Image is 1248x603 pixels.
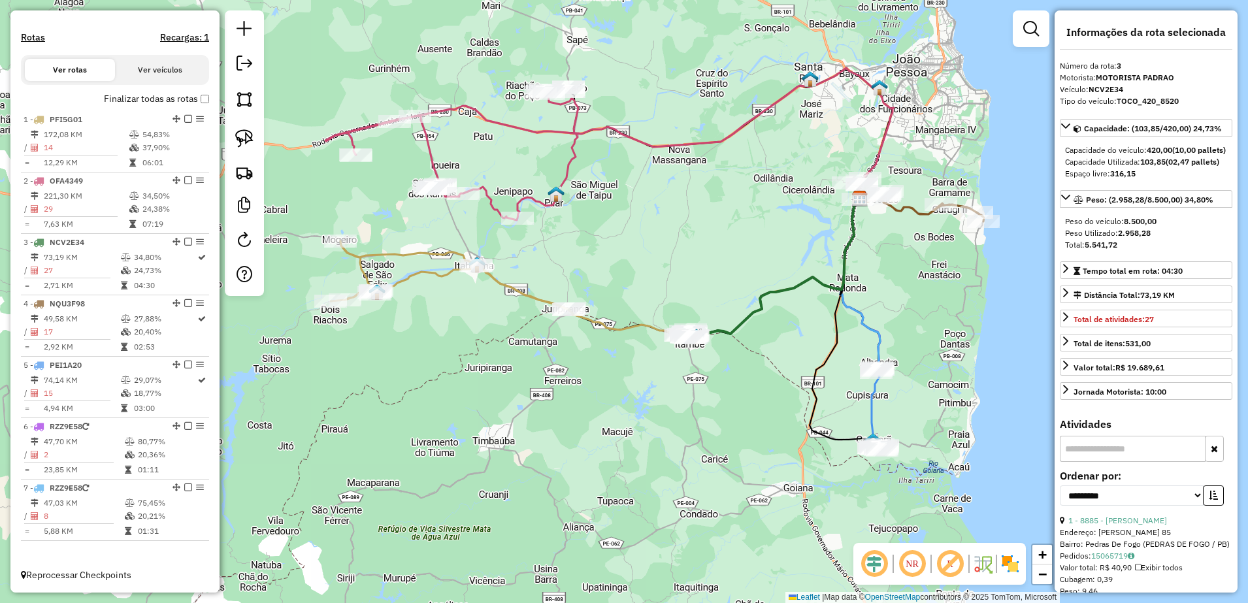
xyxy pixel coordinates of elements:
[43,402,120,415] td: 4,94 KM
[1117,96,1179,106] strong: TOCO_420_8520
[24,325,30,338] td: /
[184,299,192,307] em: Finalizar rota
[50,176,83,186] span: OFA4349
[43,463,124,476] td: 23,85 KM
[1060,527,1232,538] div: Endereço: [PERSON_NAME] 85
[1084,123,1222,133] span: Capacidade: (103,85/420,00) 24,73%
[1060,261,1232,279] a: Tempo total em rota: 04:30
[24,421,89,431] span: 6 -
[24,483,89,493] span: 7 -
[125,499,135,507] i: % de utilização do peso
[230,158,259,187] a: Criar rota
[934,548,966,579] span: Exibir rótulo
[24,218,30,231] td: =
[24,156,30,169] td: =
[43,325,120,338] td: 17
[198,315,206,323] i: Rota otimizada
[43,448,124,461] td: 2
[82,484,89,492] i: Veículo já utilizado nesta sessão
[142,128,204,141] td: 54,83%
[859,548,890,579] span: Ocultar deslocamento
[688,328,705,345] img: Pedras de Fogo
[1065,156,1227,168] div: Capacidade Utilizada:
[196,115,204,123] em: Opções
[31,267,39,274] i: Total de Atividades
[369,284,386,301] img: Salgado de São Feliz
[121,343,127,351] i: Tempo total em rota
[172,422,180,430] em: Alterar sequência das rotas
[21,569,131,581] span: Reprocessar Checkpoints
[822,593,824,602] span: |
[1060,26,1232,39] h4: Informações da rota selecionada
[1060,550,1232,562] div: Pedidos:
[43,312,120,325] td: 49,58 KM
[121,404,127,412] i: Tempo total em rota
[43,218,129,231] td: 7,63 KM
[142,189,204,203] td: 34,50%
[104,92,209,106] label: Finalizar todas as rotas
[1060,95,1232,107] div: Tipo do veículo:
[1110,169,1136,178] strong: 316,15
[24,463,30,476] td: =
[1060,119,1232,137] a: Capacidade: (103,85/420,00) 24,73%
[196,483,204,491] em: Opções
[1060,139,1232,185] div: Capacidade: (103,85/420,00) 24,73%
[24,340,30,353] td: =
[50,299,85,308] span: NQU3F98
[184,176,192,184] em: Finalizar rota
[1060,538,1232,550] div: Bairro: Pedras De Fogo (PEDRAS DE FOGO / PB)
[160,32,209,43] h4: Recargas: 1
[82,423,89,431] i: Veículo já utilizado nesta sessão
[1065,239,1227,251] div: Total:
[172,115,180,123] em: Alterar sequência das rotas
[31,512,39,520] i: Total de Atividades
[129,144,139,152] i: % de utilização da cubagem
[1128,552,1134,560] i: Observações
[1203,485,1224,506] button: Ordem crescente
[231,50,257,80] a: Exportar sessão
[21,32,45,43] a: Rotas
[133,279,197,292] td: 04:30
[1060,190,1232,208] a: Peso: (2.958,28/8.500,00) 34,80%
[133,312,197,325] td: 27,88%
[125,451,135,459] i: % de utilização da cubagem
[25,59,115,81] button: Ver rotas
[1060,210,1232,256] div: Peso: (2.958,28/8.500,00) 34,80%
[1074,289,1175,301] div: Distância Total:
[129,205,139,213] i: % de utilização da cubagem
[196,422,204,430] em: Opções
[1065,227,1227,239] div: Peso Utilizado:
[1085,240,1117,250] strong: 5.541,72
[1089,84,1123,94] strong: NCV2E34
[548,186,565,203] img: Pilar
[125,466,131,474] i: Tempo total em rota
[184,361,192,368] em: Finalizar rota
[235,90,254,108] img: Selecionar atividades - polígono
[24,176,83,186] span: 2 -
[121,315,131,323] i: % de utilização do peso
[235,129,254,148] img: Selecionar atividades - laço
[1060,60,1232,72] div: Número da rota:
[184,238,192,246] em: Finalizar rota
[1060,84,1232,95] div: Veículo:
[133,402,197,415] td: 03:00
[172,361,180,368] em: Alterar sequência das rotas
[1074,362,1164,374] div: Valor total:
[31,192,39,200] i: Distância Total
[184,483,192,491] em: Finalizar rota
[1060,382,1232,400] a: Jornada Motorista: 10:00
[789,593,820,602] a: Leaflet
[133,251,197,264] td: 34,80%
[125,438,135,446] i: % de utilização do peso
[172,238,180,246] em: Alterar sequência das rotas
[896,548,928,579] span: Ocultar NR
[235,163,254,182] img: Criar rota
[172,483,180,491] em: Alterar sequência das rotas
[198,376,206,384] i: Rota otimizada
[121,328,131,336] i: % de utilização da cubagem
[1060,574,1232,585] div: Cubagem: 0,39
[43,141,129,154] td: 14
[24,448,30,461] td: /
[1117,61,1121,71] strong: 3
